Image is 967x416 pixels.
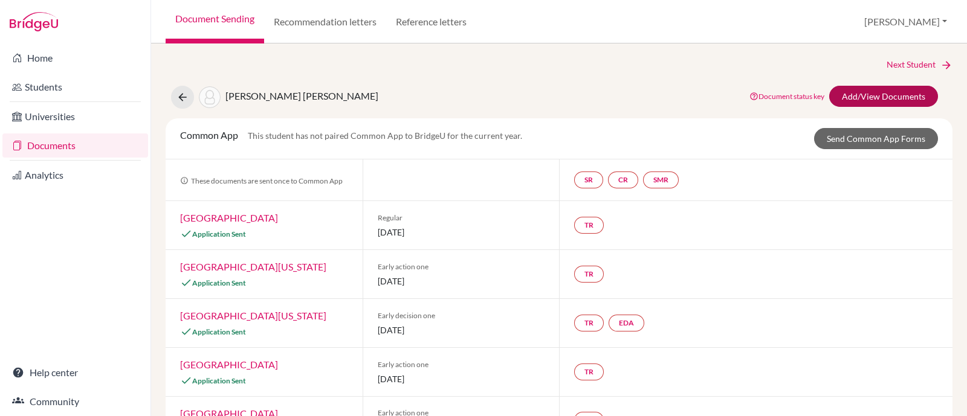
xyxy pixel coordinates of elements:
a: Community [2,389,148,414]
a: Home [2,46,148,70]
a: Help center [2,360,148,385]
span: Regular [378,213,545,223]
a: [GEOGRAPHIC_DATA] [180,212,278,223]
a: [GEOGRAPHIC_DATA][US_STATE] [180,310,326,321]
a: EDA [609,315,644,331]
button: [PERSON_NAME] [859,10,952,33]
a: SR [574,171,603,188]
a: [GEOGRAPHIC_DATA] [180,359,278,370]
span: These documents are sent once to Common App [180,176,343,185]
span: [DATE] [378,226,545,238]
span: [DATE] [378,324,545,336]
span: Early action one [378,359,545,370]
a: TR [574,217,604,234]
a: Documents [2,133,148,158]
span: Application Sent [192,376,246,385]
span: Common App [180,129,238,141]
a: [GEOGRAPHIC_DATA][US_STATE] [180,261,326,272]
a: TR [574,363,604,380]
span: This student has not paired Common App to BridgeU for the current year. [248,130,522,141]
span: Application Sent [192,327,246,336]
a: SMR [643,171,679,188]
span: [DATE] [378,373,545,385]
a: Send Common App Forms [814,128,938,149]
a: CR [608,171,638,188]
a: Universities [2,104,148,129]
a: TR [574,266,604,283]
span: [PERSON_NAME] [PERSON_NAME] [225,90,378,101]
span: Application Sent [192,229,246,238]
span: Early action one [378,261,545,272]
span: Application Sent [192,278,246,287]
img: Bridge-U [10,12,58,31]
a: Next Student [887,58,952,71]
a: Analytics [2,163,148,187]
a: TR [574,315,604,331]
a: Students [2,75,148,99]
a: Add/View Documents [829,86,938,107]
span: [DATE] [378,275,545,287]
a: Document status key [749,92,824,101]
span: Early decision one [378,310,545,321]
